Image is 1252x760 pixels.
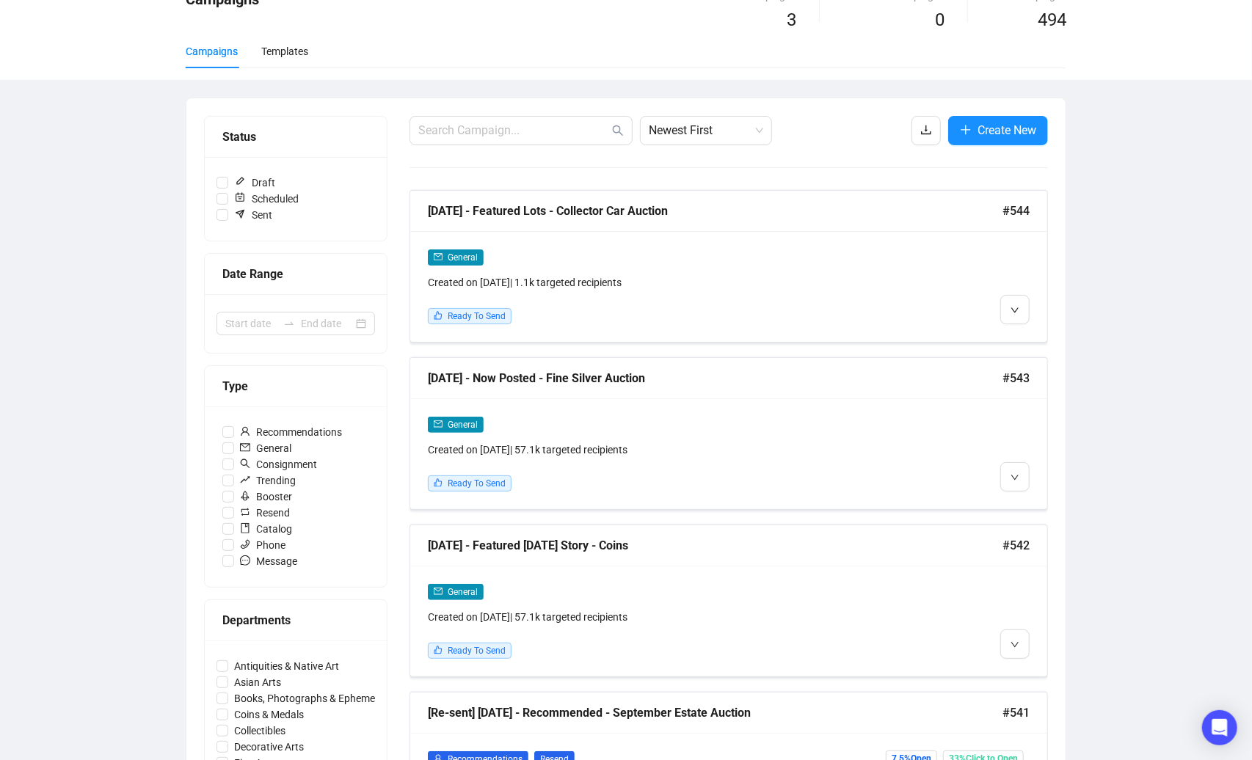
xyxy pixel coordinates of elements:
span: Ready To Send [448,646,506,656]
span: Scheduled [228,191,305,207]
span: user [240,426,250,436]
span: down [1011,640,1019,649]
a: [DATE] - Now Posted - Fine Silver Auction#543mailGeneralCreated on [DATE]| 57.1k targeted recipie... [410,357,1048,510]
input: Start date [225,315,277,332]
span: Books, Photographs & Ephemera [228,690,390,706]
span: mail [434,587,443,596]
span: 3 [787,10,796,30]
span: General [448,252,478,263]
div: Created on [DATE] | 1.1k targeted recipients [428,274,877,291]
span: rocket [240,491,250,501]
span: #543 [1002,369,1030,387]
span: Collectibles [228,723,291,739]
span: search [240,458,250,469]
div: [DATE] - Now Posted - Fine Silver Auction [428,369,1002,387]
span: #542 [1002,536,1030,555]
span: like [434,646,443,654]
span: mail [434,252,443,261]
span: General [234,440,297,456]
span: down [1011,306,1019,315]
span: book [240,523,250,533]
button: Create New [948,116,1048,145]
span: Booster [234,489,298,505]
span: swap-right [283,318,295,329]
span: like [434,478,443,487]
span: General [448,587,478,597]
span: Ready To Send [448,478,506,489]
span: mail [434,420,443,428]
span: retweet [240,507,250,517]
span: download [920,124,932,136]
span: to [283,318,295,329]
span: #544 [1002,202,1030,220]
div: [DATE] - Featured [DATE] Story - Coins [428,536,1002,555]
div: Created on [DATE] | 57.1k targeted recipients [428,609,877,625]
input: Search Campaign... [418,122,609,139]
span: Sent [228,207,278,223]
span: Consignment [234,456,323,472]
div: Templates [261,43,308,59]
span: message [240,555,250,566]
span: Coins & Medals [228,706,310,723]
span: like [434,311,443,320]
span: 494 [1038,10,1066,30]
input: End date [301,315,353,332]
span: Antiquities & Native Art [228,658,345,674]
span: down [1011,473,1019,482]
div: Departments [222,611,369,629]
div: Status [222,128,369,146]
span: Message [234,553,303,569]
a: [DATE] - Featured Lots - Collector Car Auction#544mailGeneralCreated on [DATE]| 1.1k targeted rec... [410,190,1048,343]
span: rise [240,475,250,485]
span: Ready To Send [448,311,506,321]
span: Asian Arts [228,674,287,690]
span: Newest First [649,117,763,145]
div: [DATE] - Featured Lots - Collector Car Auction [428,202,1002,220]
span: Trending [234,472,302,489]
span: Draft [228,175,281,191]
span: 0 [935,10,945,30]
a: [DATE] - Featured [DATE] Story - Coins#542mailGeneralCreated on [DATE]| 57.1k targeted recipients... [410,525,1048,677]
span: Create New [978,121,1036,139]
span: mail [240,442,250,453]
span: search [612,125,624,136]
div: Date Range [222,265,369,283]
span: Recommendations [234,424,348,440]
span: Catalog [234,521,298,537]
div: Created on [DATE] | 57.1k targeted recipients [428,442,877,458]
div: [Re-sent] [DATE] - Recommended - September Estate Auction [428,704,1002,722]
div: Campaigns [186,43,238,59]
span: Resend [234,505,296,521]
div: Open Intercom Messenger [1202,710,1237,745]
span: General [448,420,478,430]
span: plus [960,124,972,136]
span: Decorative Arts [228,739,310,755]
span: phone [240,539,250,549]
span: Phone [234,537,291,553]
span: #541 [1002,704,1030,722]
div: Type [222,377,369,395]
